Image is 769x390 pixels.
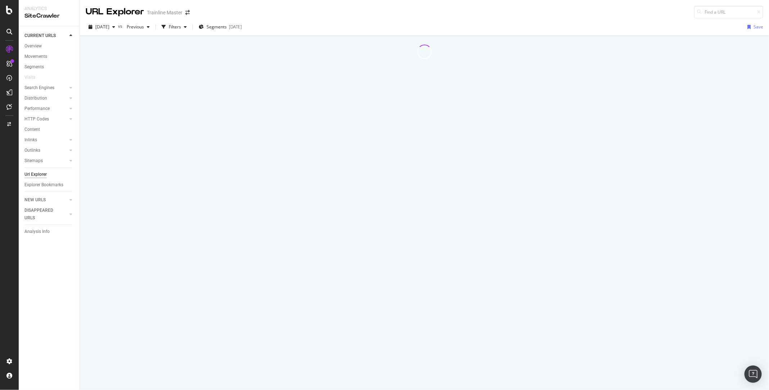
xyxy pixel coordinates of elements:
[24,136,67,144] a: Inlinks
[24,147,40,154] div: Outlinks
[24,42,74,50] a: Overview
[24,207,67,222] a: DISAPPEARED URLS
[24,74,42,81] a: Visits
[24,63,74,71] a: Segments
[24,12,74,20] div: SiteCrawler
[24,181,63,189] div: Explorer Bookmarks
[24,157,67,165] a: Sitemaps
[185,10,190,15] div: arrow-right-arrow-left
[24,126,74,133] a: Content
[754,24,763,30] div: Save
[24,63,44,71] div: Segments
[24,157,43,165] div: Sitemaps
[24,53,47,60] div: Movements
[207,24,227,30] span: Segments
[86,6,144,18] div: URL Explorer
[24,6,74,12] div: Analytics
[24,196,67,204] a: NEW URLS
[24,228,74,235] a: Analysis Info
[147,9,182,16] div: Trainline Master
[24,32,67,40] a: CURRENT URLS
[24,84,54,92] div: Search Engines
[24,196,46,204] div: NEW URLS
[24,95,67,102] a: Distribution
[24,115,49,123] div: HTTP Codes
[24,53,74,60] a: Movements
[745,366,762,383] div: Open Intercom Messenger
[24,207,61,222] div: DISAPPEARED URLS
[24,126,40,133] div: Content
[24,105,50,113] div: Performance
[24,181,74,189] a: Explorer Bookmarks
[229,24,242,30] div: [DATE]
[159,21,190,33] button: Filters
[24,84,67,92] a: Search Engines
[124,21,153,33] button: Previous
[694,6,763,18] input: Find a URL
[24,95,47,102] div: Distribution
[24,32,56,40] div: CURRENT URLS
[24,74,35,81] div: Visits
[86,21,118,33] button: [DATE]
[24,171,47,178] div: Url Explorer
[169,24,181,30] div: Filters
[124,24,144,30] span: Previous
[196,21,245,33] button: Segments[DATE]
[24,42,42,50] div: Overview
[118,23,124,29] span: vs
[745,21,763,33] button: Save
[95,24,109,30] span: 2025 Sep. 21st
[24,105,67,113] a: Performance
[24,228,50,235] div: Analysis Info
[24,115,67,123] a: HTTP Codes
[24,136,37,144] div: Inlinks
[24,147,67,154] a: Outlinks
[24,171,74,178] a: Url Explorer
